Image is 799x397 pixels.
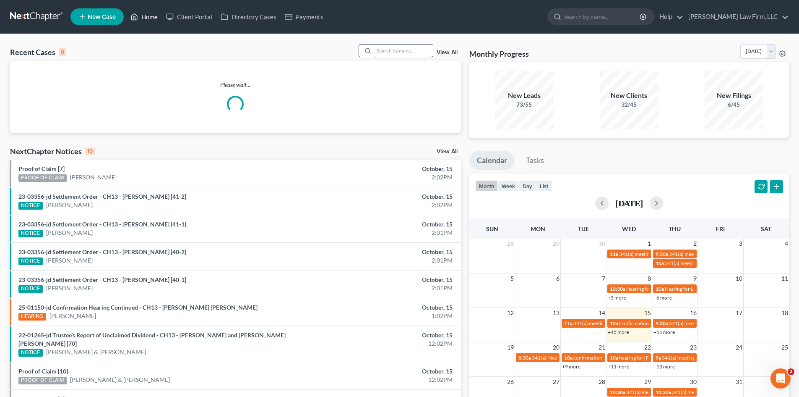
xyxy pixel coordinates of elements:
span: 11 [781,273,789,284]
a: Directory Cases [216,9,281,24]
div: 0 [59,48,66,56]
a: +11 more [608,363,629,370]
input: Search by name... [564,9,641,24]
h2: [DATE] [615,199,643,208]
span: 10a [610,355,618,361]
span: 10:30a [610,286,625,292]
span: Hearing for La [PERSON_NAME] [665,286,736,292]
span: 18 [781,308,789,318]
span: Tue [578,225,589,232]
span: 10:30a [656,389,671,395]
span: 5 [510,273,515,284]
span: 7 [601,273,606,284]
a: 23-03356-jd Settlement Order - CH13 - [PERSON_NAME] [40-2] [18,248,186,255]
div: 12:02PM [313,339,453,348]
span: 341(a) meeting for [PERSON_NAME] [626,389,707,395]
span: 9a [656,355,661,361]
span: 27 [552,377,560,387]
div: New Filings [705,91,763,100]
span: hearing for [PERSON_NAME] [619,355,684,361]
div: 73/55 [495,100,554,109]
a: Proof of Claim [7] [18,165,65,172]
a: Client Portal [162,9,216,24]
span: 2 [788,368,794,375]
span: 19 [506,342,515,352]
a: +9 more [562,363,580,370]
span: 29 [552,239,560,249]
span: 12 [506,308,515,318]
div: October, 15 [313,220,453,229]
button: day [519,180,536,192]
span: Wed [622,225,636,232]
span: Fri [716,225,725,232]
button: month [475,180,498,192]
span: 10a [610,320,618,326]
iframe: Intercom live chat [770,368,791,389]
div: 32/45 [600,100,658,109]
span: 11a [610,251,618,257]
a: Home [126,9,162,24]
span: 29 [643,377,652,387]
span: 10a [656,286,664,292]
div: Recent Cases [10,47,66,57]
div: PROOF OF CLAIM [18,377,67,384]
div: NOTICE [18,349,43,357]
span: 31 [735,377,743,387]
span: 20 [552,342,560,352]
a: 25-01150-jd Confirmation Hearing Continued - CH13 - [PERSON_NAME] [PERSON_NAME] [18,304,258,311]
h3: Monthly Progress [469,49,529,59]
div: New Leads [495,91,554,100]
a: [PERSON_NAME] [49,312,96,320]
a: [PERSON_NAME] Law Firm, LLC [684,9,789,24]
a: 22-01265-jd Trustee's Report of Unclaimed Dividend - CH13 - [PERSON_NAME] and [PERSON_NAME] [PERS... [18,331,286,347]
div: October, 15 [313,303,453,312]
div: HEARING [18,313,46,321]
a: 23-03356-jd Settlement Order - CH13 - [PERSON_NAME] [41-1] [18,221,186,228]
span: Mon [531,225,545,232]
div: 2:02PM [313,173,453,181]
a: Payments [281,9,328,24]
a: Proof of Claim [10] [18,368,68,375]
a: 23-03356-jd Settlement Order - CH13 - [PERSON_NAME] [41-2] [18,193,186,200]
a: View All [437,50,458,55]
div: 2:01PM [313,229,453,237]
span: 21 [598,342,606,352]
span: 4 [784,239,789,249]
div: NOTICE [18,285,43,293]
span: 8 [647,273,652,284]
div: New Clients [600,91,658,100]
span: 26 [506,377,515,387]
a: [PERSON_NAME] [46,284,93,292]
a: Tasks [518,151,552,170]
a: +11 more [653,329,675,335]
span: Sun [486,225,498,232]
div: 6/45 [705,100,763,109]
div: 2:02PM [313,201,453,209]
div: NextChapter Notices [10,146,95,156]
button: list [536,180,552,192]
span: New Case [88,14,116,20]
span: 6 [555,273,560,284]
div: NOTICE [18,202,43,210]
span: Sat [761,225,771,232]
div: 10 [85,147,95,155]
span: 30 [598,239,606,249]
a: Help [655,9,683,24]
span: 341(a) meeting for [PERSON_NAME] [619,251,700,257]
span: 341(a) meeting for [PERSON_NAME] [662,355,743,361]
span: 22 [643,342,652,352]
span: 16 [689,308,697,318]
div: 2:01PM [313,284,453,292]
a: View All [437,149,458,155]
p: Please wait... [10,81,461,89]
span: 28 [598,377,606,387]
a: [PERSON_NAME] [46,201,93,209]
span: Hearing for [PERSON_NAME] & [PERSON_NAME] [626,286,736,292]
button: week [498,180,519,192]
span: 28 [506,239,515,249]
span: 13 [552,308,560,318]
div: October, 15 [313,192,453,201]
span: Confirmation Hearing for [PERSON_NAME] [619,320,715,326]
div: October, 15 [313,165,453,173]
span: Thu [669,225,681,232]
